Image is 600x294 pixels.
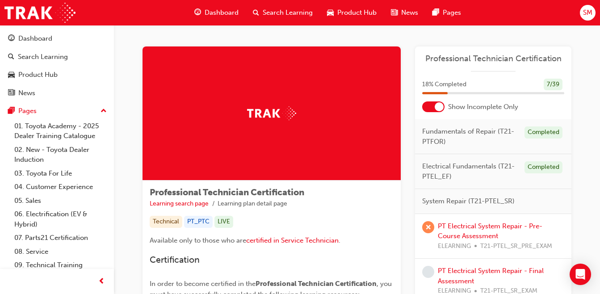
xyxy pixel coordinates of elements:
a: 07. Parts21 Certification [11,231,110,245]
span: news-icon [8,89,15,97]
a: 06. Electrification (EV & Hybrid) [11,207,110,231]
span: prev-icon [98,276,105,287]
li: Learning plan detail page [218,199,287,209]
span: . [339,236,340,244]
a: Product Hub [4,67,110,83]
a: 01. Toyota Academy - 2025 Dealer Training Catalogue [11,119,110,143]
span: Product Hub [337,8,377,18]
span: News [401,8,418,18]
a: PT Electrical System Repair - Pre-Course Assessment [438,222,542,240]
a: 08. Service [11,245,110,259]
span: search-icon [8,53,14,61]
span: Show Incomplete Only [448,102,518,112]
div: Search Learning [18,52,68,62]
span: System Repair (T21-PTEL_SR) [422,196,515,206]
span: Professional Technician Certification [150,187,304,197]
span: car-icon [327,7,334,18]
a: 03. Toyota For Life [11,167,110,181]
span: SM [583,8,592,18]
span: pages-icon [432,7,439,18]
a: 04. Customer Experience [11,180,110,194]
button: SM [580,5,596,21]
span: learningRecordVerb_NONE-icon [422,266,434,278]
a: Search Learning [4,49,110,65]
img: Trak [247,106,296,120]
span: Dashboard [205,8,239,18]
div: News [18,88,35,98]
span: Electrical Fundamentals (T21-PTEL_EF) [422,161,517,181]
a: news-iconNews [384,4,425,22]
span: Pages [443,8,461,18]
a: guage-iconDashboard [187,4,246,22]
a: Dashboard [4,30,110,47]
a: News [4,85,110,101]
span: T21-PTEL_SR_PRE_EXAM [480,241,552,252]
span: Search Learning [263,8,313,18]
button: DashboardSearch LearningProduct HubNews [4,29,110,103]
span: Fundamentals of Repair (T21-PTFOR) [422,126,517,147]
a: car-iconProduct Hub [320,4,384,22]
div: Completed [524,161,562,173]
div: LIVE [214,216,233,228]
span: up-icon [101,105,107,117]
div: PT_PTC [184,216,213,228]
a: 09. Technical Training [11,258,110,272]
a: 02. New - Toyota Dealer Induction [11,143,110,167]
button: Pages [4,103,110,119]
span: guage-icon [8,35,15,43]
a: certified in Service Technician [246,236,339,244]
span: Available only to those who are [150,236,246,244]
img: Trak [4,3,76,23]
span: learningRecordVerb_FAIL-icon [422,221,434,233]
span: car-icon [8,71,15,79]
span: ELEARNING [438,241,471,252]
span: Certification [150,255,200,265]
span: 18 % Completed [422,80,466,90]
span: guage-icon [194,7,201,18]
div: Open Intercom Messenger [570,264,591,285]
a: pages-iconPages [425,4,468,22]
span: In order to become certified in the [150,280,256,288]
div: Pages [18,106,37,116]
a: search-iconSearch Learning [246,4,320,22]
a: Learning search page [150,200,209,207]
span: news-icon [391,7,398,18]
a: PT Electrical System Repair - Final Assessment [438,267,544,285]
div: Product Hub [18,70,58,80]
div: Dashboard [18,34,52,44]
span: Professional Technician Certification [256,280,377,288]
div: Completed [524,126,562,139]
a: Professional Technician Certification [422,54,564,64]
div: Technical [150,216,182,228]
div: 7 / 39 [544,79,562,91]
span: search-icon [253,7,259,18]
a: 05. Sales [11,194,110,208]
span: pages-icon [8,107,15,115]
